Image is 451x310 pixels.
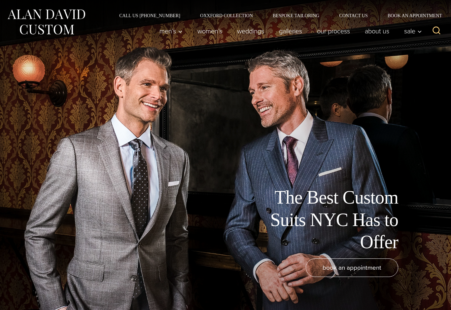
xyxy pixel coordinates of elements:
[230,24,272,38] a: weddings
[190,13,263,18] a: Oxxford Collection
[159,28,183,34] span: Men’s
[109,13,444,18] nav: Secondary Navigation
[263,13,329,18] a: Bespoke Tailoring
[358,24,397,38] a: About Us
[306,258,398,277] a: book an appointment
[272,24,310,38] a: Galleries
[190,24,230,38] a: Women’s
[323,263,381,272] span: book an appointment
[310,24,358,38] a: Our Process
[250,186,398,253] h1: The Best Custom Suits NYC Has to Offer
[152,24,426,38] nav: Primary Navigation
[7,7,86,37] img: Alan David Custom
[109,13,190,18] a: Call Us [PHONE_NUMBER]
[404,28,422,34] span: Sale
[329,13,378,18] a: Contact Us
[429,23,444,39] button: View Search Form
[378,13,444,18] a: Book an Appointment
